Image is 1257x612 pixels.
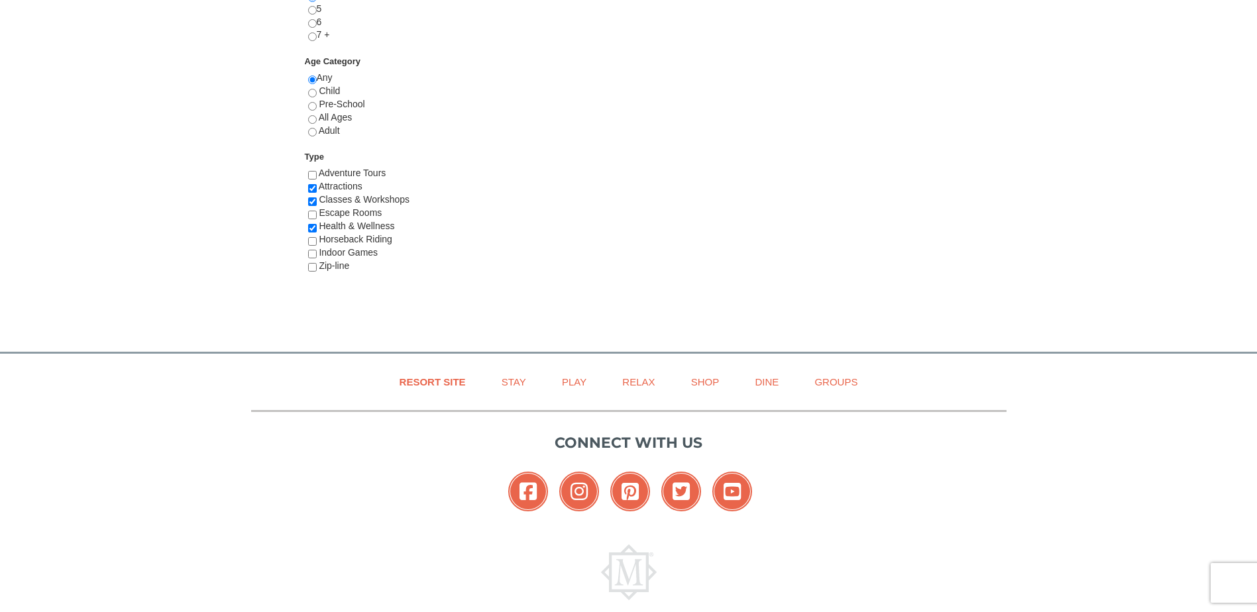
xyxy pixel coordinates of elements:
[319,194,410,205] span: Classes & Workshops
[545,367,603,397] a: Play
[319,260,349,271] span: Zip-line
[383,367,482,397] a: Resort Site
[485,367,543,397] a: Stay
[308,72,456,150] div: Any
[319,99,364,109] span: Pre-School
[319,207,382,218] span: Escape Rooms
[606,367,671,397] a: Relax
[319,85,340,96] span: Child
[798,367,874,397] a: Groups
[319,181,362,191] span: Attractions
[675,367,736,397] a: Shop
[319,234,392,244] span: Horseback Riding
[738,367,795,397] a: Dine
[305,152,324,162] strong: Type
[319,112,353,123] span: All Ages
[305,56,361,66] strong: Age Category
[319,168,386,178] span: Adventure Tours
[601,544,657,600] img: Massanutten Resort Logo
[251,432,1007,454] p: Connect with us
[319,125,340,136] span: Adult
[319,221,394,231] span: Health & Wellness
[319,247,378,258] span: Indoor Games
